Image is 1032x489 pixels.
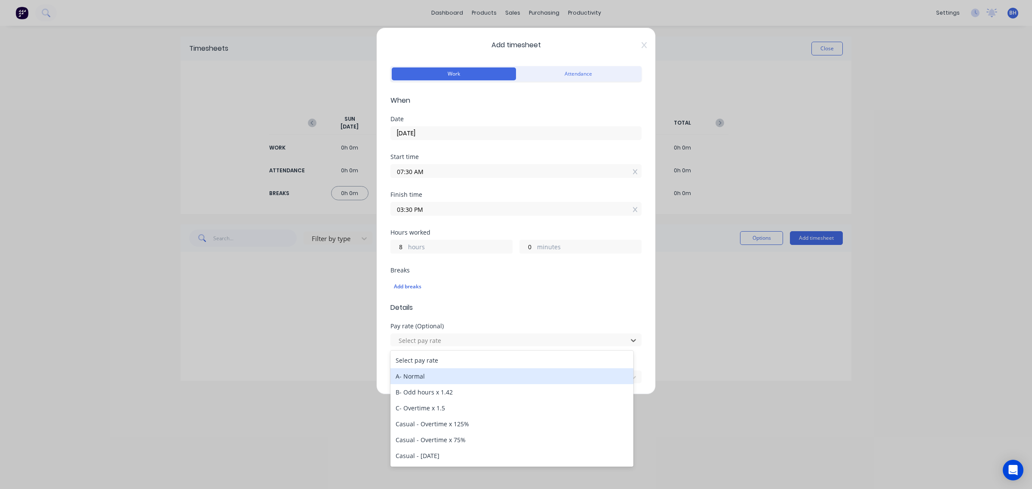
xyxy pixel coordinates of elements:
button: Attendance [516,67,640,80]
div: Add breaks [394,281,638,292]
div: Casual - Overtime x 75% [390,432,633,448]
div: Casual - Overtime x 125% [390,416,633,432]
div: B- Odd hours x 1.42 [390,384,633,400]
div: Breaks [390,267,642,273]
input: 0 [391,240,406,253]
span: When [390,95,642,106]
div: Select pay rate [390,352,633,368]
div: Casual - [DATE] [390,448,633,464]
span: Details [390,303,642,313]
div: A- Normal [390,368,633,384]
div: Start time [390,154,642,160]
div: Pay rate (Optional) [390,323,642,329]
label: hours [408,242,512,253]
div: C- Overtime x 1.5 [390,400,633,416]
label: minutes [537,242,641,253]
div: Open Intercom Messenger [1003,460,1023,480]
input: 0 [520,240,535,253]
div: Date [390,116,642,122]
div: Finish time [390,192,642,198]
div: Casual - [DATE] [390,464,633,480]
div: Hours worked [390,229,642,235]
span: Add timesheet [390,40,642,50]
button: Work [392,67,516,80]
